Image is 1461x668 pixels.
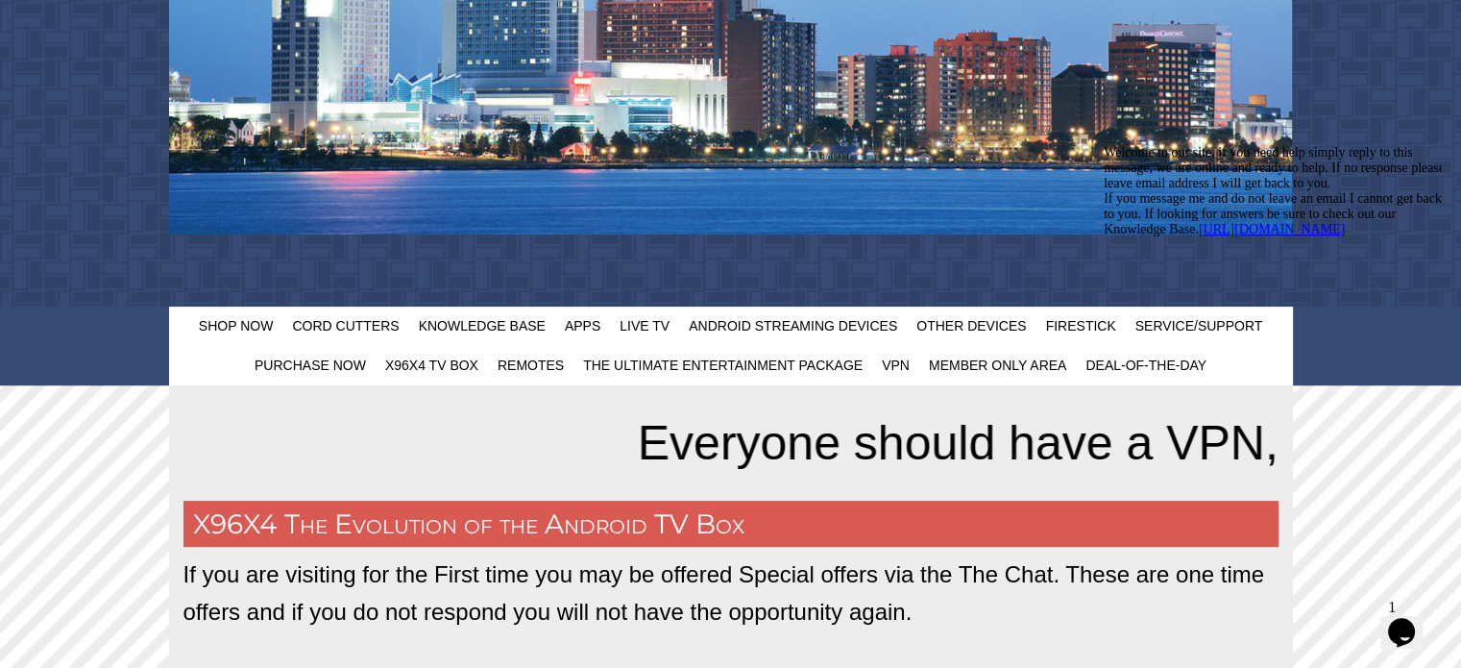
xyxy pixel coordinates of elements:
a: The Ultimate Entertainment Package [573,346,872,385]
span: Member Only Area [929,358,1066,373]
span: Cord Cutters [292,318,399,334]
a: FireStick [1036,307,1126,346]
span: FireStick [1046,318,1116,334]
a: Purchase Now [245,346,376,385]
span: Apps [565,318,600,334]
marquee: Everyone should have a VPN, if you are expeiencing any issues try using the VPN....Many services ... [183,405,1278,482]
a: Deal-Of-The-Day [1076,346,1216,385]
a: Knowledge Base [409,307,555,346]
span: Live TV [620,318,670,334]
a: VPN [872,346,919,385]
span: Remotes [498,358,564,373]
a: Member Only Area [919,346,1076,385]
span: The Ultimate Entertainment Package [583,358,863,373]
a: Shop Now [189,307,283,346]
div: Welcome to our site, if you need help simply reply to this message, we are online and ready to he... [8,8,353,100]
a: Cord Cutters [282,307,408,346]
span: If you are visiting for the First time you may be offered Special offers via the The Chat. These ... [183,561,1264,624]
a: Apps [555,307,610,346]
span: Welcome to our site, if you need help simply reply to this message, we are online and ready to he... [8,8,349,99]
a: Live TV [610,307,679,346]
span: Shop Now [199,318,274,334]
a: Other Devices [907,307,1035,346]
a: Remotes [488,346,573,385]
span: X96X4 TV Box [385,358,478,373]
iframe: chat widget [1380,591,1442,649]
iframe: chat widget [1096,137,1442,581]
a: [URL][DOMAIN_NAME] [103,85,249,99]
span: VPN [882,358,910,373]
span: Purchase Now [255,358,366,373]
span: X96X4 The Evolution of the Android TV Box [193,507,744,540]
a: Android Streaming Devices [679,307,907,346]
span: Android Streaming Devices [689,318,897,334]
a: X96X4 TV Box [376,346,488,385]
span: Other Devices [916,318,1026,334]
span: Deal-Of-The-Day [1085,358,1206,373]
span: Knowledge Base [419,318,546,334]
